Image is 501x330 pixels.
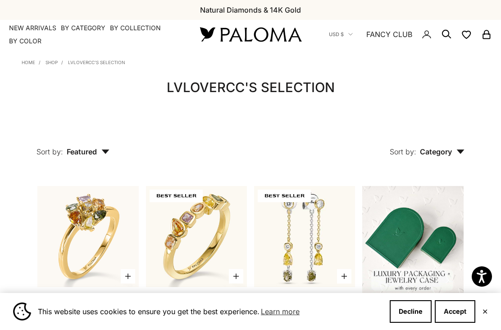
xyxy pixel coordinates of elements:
[435,300,475,323] button: Accept
[22,58,125,65] nav: Breadcrumb
[13,302,31,321] img: Cookie banner
[146,186,247,287] a: #YellowGold #RoseGold #WhiteGold
[9,23,56,33] a: NEW ARRIVALS
[146,186,247,287] img: #YellowGold
[37,78,463,98] h1: LVloverCC's Selection
[260,305,301,318] a: Learn more
[36,147,63,156] span: Sort by:
[369,126,485,164] button: Sort by: Category
[329,20,492,49] nav: Secondary navigation
[390,300,432,323] button: Decline
[9,37,41,46] summary: By Color
[61,23,105,33] summary: By Category
[390,147,416,156] span: Sort by:
[329,30,353,38] button: USD $
[150,190,203,202] span: BEST SELLER
[46,60,58,65] a: Shop
[258,190,311,202] span: BEST SELLER
[366,28,412,40] a: FANCY CLUB
[329,30,344,38] span: USD $
[37,186,138,287] img: #YellowGold
[67,147,109,156] span: Featured
[420,147,465,156] span: Category
[16,126,130,164] button: Sort by: Featured
[110,23,161,33] summary: By Collection
[254,186,355,287] img: High-low Diamond Drop Earrings
[200,4,301,16] p: Natural Diamonds & 14K Gold
[38,305,383,318] span: This website uses cookies to ensure you get the best experience.
[482,309,488,314] button: Close
[22,60,35,65] a: Home
[68,60,125,65] a: LVloverCC's Selection
[37,186,138,287] a: #YellowGold #WhiteGold #RoseGold
[9,23,178,46] nav: Primary navigation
